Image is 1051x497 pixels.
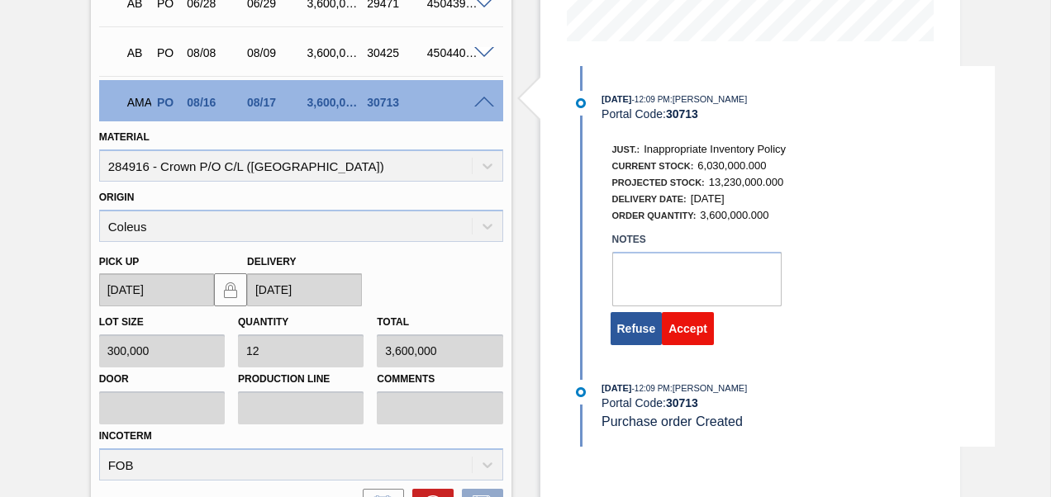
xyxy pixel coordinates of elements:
span: 3,600,000.000 [700,209,768,221]
button: Refuse [611,312,663,345]
div: 08/16/2025 [183,96,247,109]
label: Production Line [238,367,364,391]
label: Incoterm [99,430,152,442]
div: 3,600,000.000 [303,96,368,109]
span: [DATE] [602,383,631,393]
span: : [PERSON_NAME] [670,94,748,104]
label: Lot size [99,316,144,328]
span: [DATE] [691,192,725,205]
div: 08/08/2025 [183,46,247,59]
div: Purchase order [153,96,181,109]
div: Awaiting Manager Approval [123,84,151,121]
span: - 12:09 PM [632,384,670,393]
span: : [PERSON_NAME] [670,383,748,393]
button: Accept [662,312,714,345]
div: 4504407359 [423,46,487,59]
input: mm/dd/yyyy [247,273,362,306]
span: Just.: [612,144,640,154]
img: atual [576,387,586,397]
span: Order Quantity: [612,211,697,220]
div: Portal Code: [602,107,994,121]
div: 30425 [363,46,427,59]
span: - 12:09 PM [632,95,670,104]
div: 08/17/2025 [243,96,307,109]
img: atual [576,98,586,108]
label: Quantity [238,316,288,328]
span: Current Stock: [612,161,694,171]
div: 30713 [363,96,427,109]
strong: 30713 [666,107,698,121]
img: locked [221,280,240,300]
p: AB [127,46,147,59]
button: locked [214,273,247,306]
label: Notes [612,228,782,252]
div: 08/09/2025 [243,46,307,59]
label: Origin [99,192,135,203]
div: 3,600,000.000 [303,46,368,59]
label: Total [377,316,409,328]
span: Projected Stock: [612,177,705,187]
strong: 30713 [666,396,698,409]
label: Delivery [247,256,297,267]
span: [DATE] [602,94,631,104]
label: Comments [377,367,502,391]
div: Awaiting Pick Up [123,35,151,71]
span: Inappropriate Inventory Policy [644,143,786,155]
span: Delivery Date: [612,194,687,204]
label: Material [99,131,150,143]
label: Pick up [99,256,140,267]
span: 6,030,000.000 [697,159,766,172]
span: 13,230,000.000 [709,176,783,188]
div: Purchase order [153,46,181,59]
label: Door [99,367,225,391]
p: AMA [127,96,147,109]
span: Purchase order Created [602,414,743,428]
input: mm/dd/yyyy [99,273,214,306]
div: Portal Code: [602,396,994,409]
